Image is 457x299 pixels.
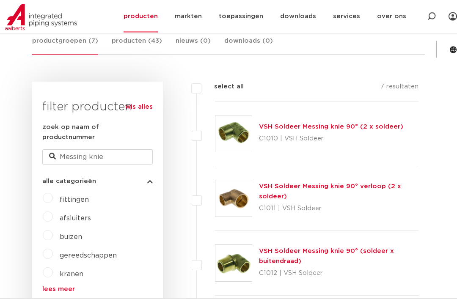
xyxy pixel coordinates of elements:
a: VSH Soldeer Messing knie 90° (soldeer x buitendraad) [259,248,394,265]
label: select all [201,82,244,92]
a: wis alles [125,102,153,112]
img: Thumbnail for VSH Soldeer Messing knie 90° (soldeer x buitendraad) [215,245,252,282]
p: 7 resultaten [380,82,418,95]
h3: filter producten [42,99,153,116]
input: zoeken [42,150,153,165]
button: alle categorieën [42,178,153,185]
a: lees meer [42,286,153,293]
a: fittingen [60,197,89,203]
a: kranen [60,271,83,278]
p: C1012 | VSH Soldeer [259,267,418,280]
img: Thumbnail for VSH Soldeer Messing knie 90° verloop (2 x soldeer) [215,181,252,217]
label: zoek op naam of productnummer [42,123,153,143]
img: Thumbnail for VSH Soldeer Messing knie 90° (2 x soldeer) [215,116,252,152]
a: VSH Soldeer Messing knie 90° verloop (2 x soldeer) [259,184,401,200]
span: alle categorieën [42,178,96,185]
p: C1010 | VSH Soldeer [259,132,403,146]
a: gereedschappen [60,252,117,259]
a: VSH Soldeer Messing knie 90° (2 x soldeer) [259,124,403,130]
a: afsluiters [60,215,91,222]
a: buizen [60,234,82,241]
p: C1011 | VSH Soldeer [259,202,418,216]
